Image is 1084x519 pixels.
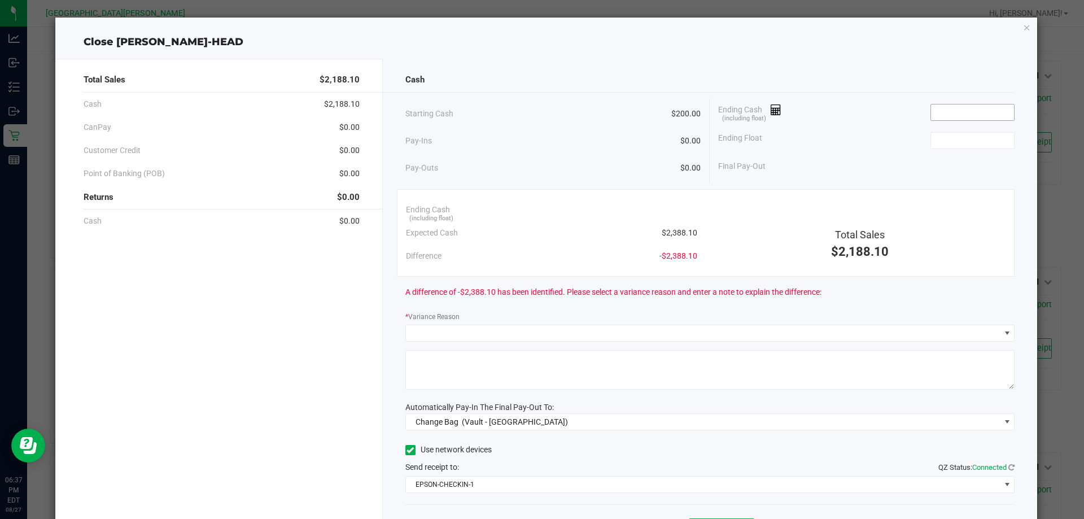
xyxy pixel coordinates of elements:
span: $2,188.10 [320,73,360,86]
span: $0.00 [339,145,360,156]
span: QZ Status: [938,463,1015,472]
span: Pay-Ins [405,135,432,147]
span: -$2,388.10 [659,250,697,262]
span: $0.00 [680,135,701,147]
span: Cash [84,98,102,110]
span: Point of Banking (POB) [84,168,165,180]
span: EPSON-CHECKIN-1 [406,477,1000,492]
span: (Vault - [GEOGRAPHIC_DATA]) [462,417,568,426]
span: $2,188.10 [324,98,360,110]
span: Ending Cash [406,204,450,216]
span: Automatically Pay-In The Final Pay-Out To: [405,403,554,412]
span: Change Bag [416,417,458,426]
span: Cash [84,215,102,227]
span: $2,388.10 [662,227,697,239]
span: $0.00 [339,121,360,133]
span: Pay-Outs [405,162,438,174]
span: Difference [406,250,442,262]
span: Cash [405,73,425,86]
span: $0.00 [339,168,360,180]
span: CanPay [84,121,111,133]
span: $0.00 [337,191,360,204]
iframe: Resource center [11,429,45,463]
label: Use network devices [405,444,492,456]
span: Connected [972,463,1007,472]
span: (including float) [409,214,453,224]
span: Starting Cash [405,108,453,120]
span: $0.00 [339,215,360,227]
span: A difference of -$2,388.10 has been identified. Please select a variance reason and enter a note ... [405,286,821,298]
span: Expected Cash [406,227,458,239]
span: Send receipt to: [405,463,459,472]
span: Final Pay-Out [718,160,766,172]
span: (including float) [722,114,766,124]
div: Close [PERSON_NAME]-HEAD [55,34,1038,50]
div: Returns [84,185,360,210]
span: $0.00 [680,162,701,174]
span: $2,188.10 [831,245,889,259]
label: Variance Reason [405,312,460,322]
span: $200.00 [671,108,701,120]
span: Customer Credit [84,145,141,156]
span: Ending Cash [718,104,781,121]
span: Total Sales [84,73,125,86]
span: Ending Float [718,132,762,149]
span: Total Sales [835,229,885,241]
